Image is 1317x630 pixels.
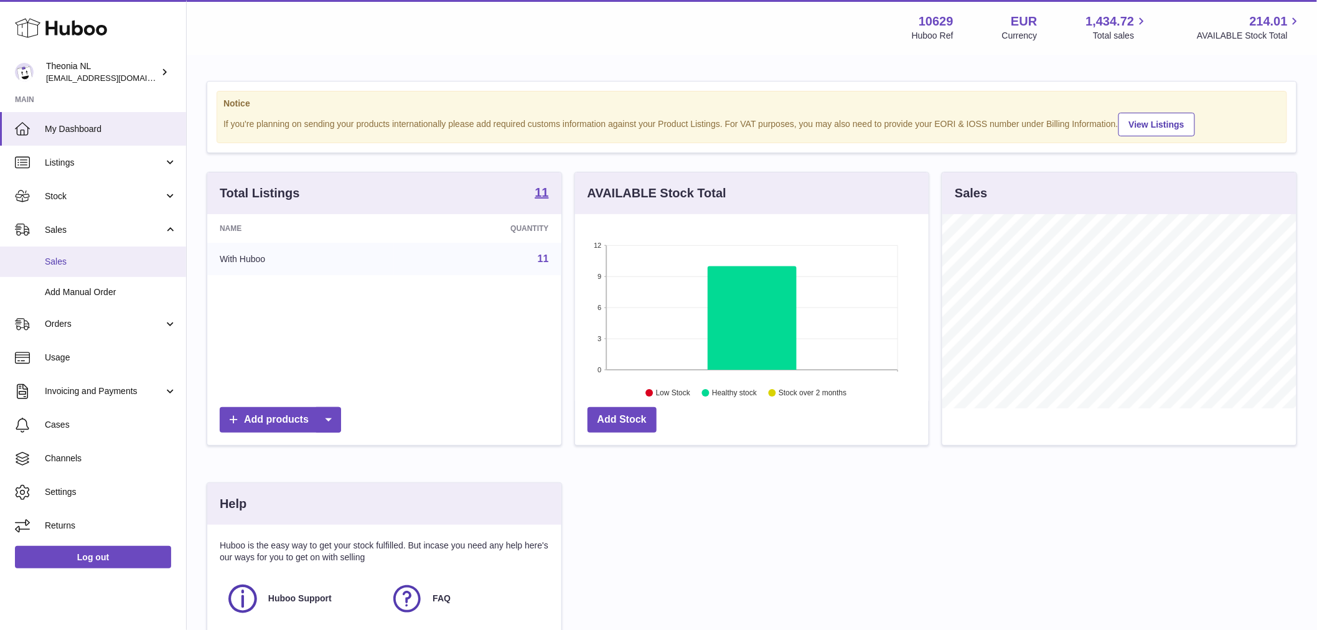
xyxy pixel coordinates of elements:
[15,546,171,568] a: Log out
[535,186,548,201] a: 11
[433,593,451,604] span: FAQ
[588,185,726,202] h3: AVAILABLE Stock Total
[45,286,177,298] span: Add Manual Order
[912,30,954,42] div: Huboo Ref
[45,385,164,397] span: Invoicing and Payments
[220,540,549,563] p: Huboo is the easy way to get your stock fulfilled. But incase you need any help here's our ways f...
[45,224,164,236] span: Sales
[598,304,601,311] text: 6
[45,157,164,169] span: Listings
[598,366,601,374] text: 0
[1197,30,1302,42] span: AVAILABLE Stock Total
[45,352,177,364] span: Usage
[45,123,177,135] span: My Dashboard
[46,60,158,84] div: Theonia NL
[223,111,1280,136] div: If you're planning on sending your products internationally please add required customs informati...
[45,318,164,330] span: Orders
[45,256,177,268] span: Sales
[226,582,378,616] a: Huboo Support
[598,273,601,280] text: 9
[15,63,34,82] img: info@wholesomegoods.eu
[535,186,548,199] strong: 11
[207,243,394,275] td: With Huboo
[45,453,177,464] span: Channels
[779,389,846,398] text: Stock over 2 months
[1250,13,1288,30] span: 214.01
[45,190,164,202] span: Stock
[594,242,601,249] text: 12
[220,407,341,433] a: Add products
[220,185,300,202] h3: Total Listings
[223,98,1280,110] strong: Notice
[1093,30,1148,42] span: Total sales
[46,73,183,83] span: [EMAIL_ADDRESS][DOMAIN_NAME]
[1118,113,1195,136] a: View Listings
[919,13,954,30] strong: 10629
[588,407,657,433] a: Add Stock
[220,496,246,512] h3: Help
[1197,13,1302,42] a: 214.01 AVAILABLE Stock Total
[45,520,177,532] span: Returns
[45,419,177,431] span: Cases
[390,582,542,616] a: FAQ
[45,486,177,498] span: Settings
[394,214,561,243] th: Quantity
[1011,13,1037,30] strong: EUR
[598,335,601,342] text: 3
[1086,13,1149,42] a: 1,434.72 Total sales
[207,214,394,243] th: Name
[955,185,987,202] h3: Sales
[712,389,757,398] text: Healthy stock
[538,253,549,264] a: 11
[268,593,332,604] span: Huboo Support
[1002,30,1038,42] div: Currency
[1086,13,1135,30] span: 1,434.72
[656,389,691,398] text: Low Stock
